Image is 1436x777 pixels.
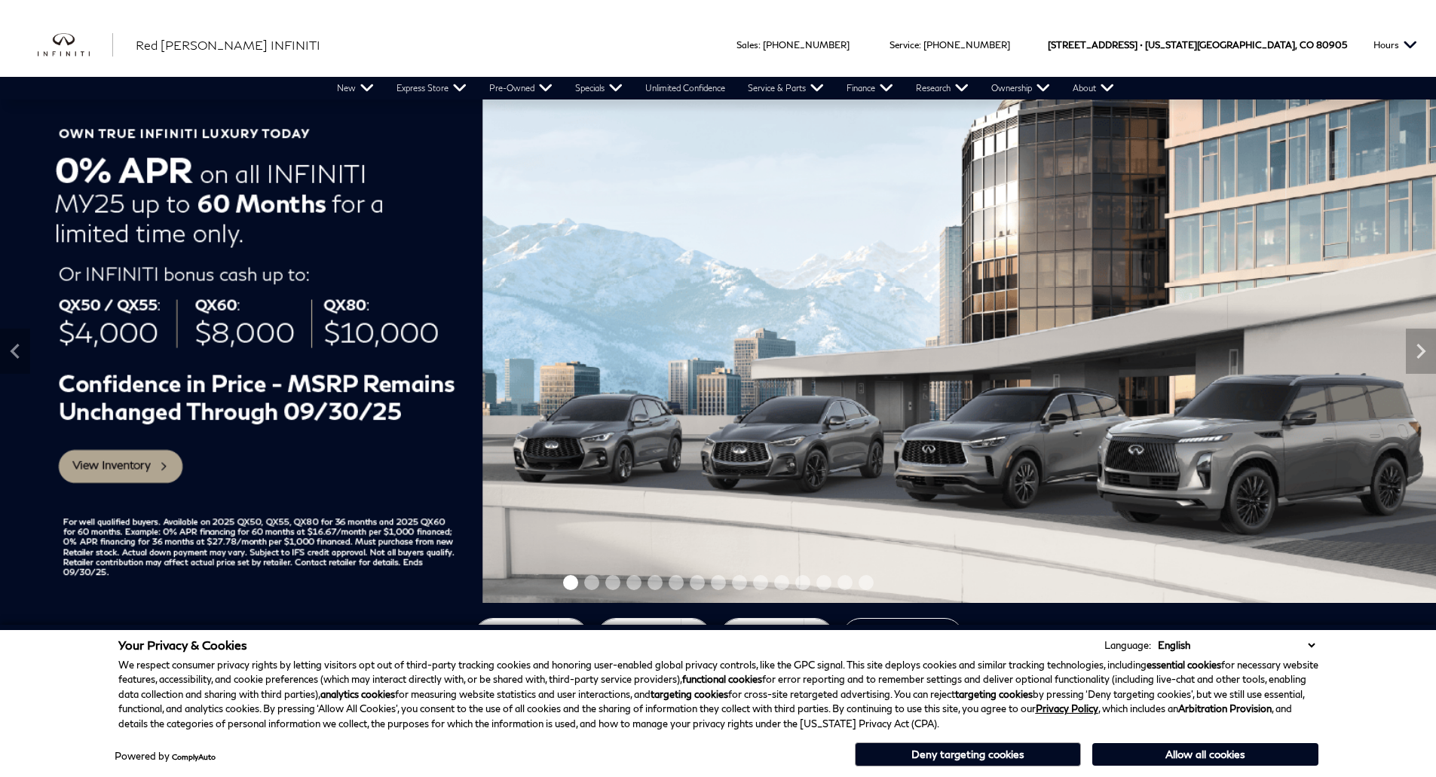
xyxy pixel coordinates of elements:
[923,39,1010,50] a: [PHONE_NUMBER]
[597,619,711,656] button: Year
[1154,638,1318,653] select: Language Select
[626,575,641,590] span: Go to slide 4
[905,77,980,99] a: Research
[690,575,705,590] span: Go to slide 7
[753,575,768,590] span: Go to slide 10
[859,575,874,590] span: Go to slide 15
[1104,641,1151,650] div: Language:
[118,638,247,652] span: Your Privacy & Cookies
[763,39,850,50] a: [PHONE_NUMBER]
[1366,13,1425,77] button: Open the hours dropdown
[1061,77,1125,99] a: About
[980,77,1061,99] a: Ownership
[736,77,835,99] a: Service & Parts
[320,688,395,700] strong: analytics cookies
[795,575,810,590] span: Go to slide 12
[835,77,905,99] a: Finance
[1048,13,1143,77] span: [STREET_ADDRESS] •
[855,742,1081,766] button: Deny targeting cookies
[172,752,216,761] a: ComplyAuto
[720,619,834,656] button: Model
[648,575,663,590] span: Go to slide 5
[564,77,634,99] a: Specials
[474,619,588,656] button: Type
[669,575,684,590] span: Go to slide 6
[118,658,1318,732] p: We respect consumer privacy rights by letting visitors opt out of third-party tracking cookies an...
[774,575,789,590] span: Go to slide 11
[837,575,853,590] span: Go to slide 14
[605,575,620,590] span: Go to slide 3
[1406,329,1436,374] div: Next
[842,618,963,656] button: Search
[563,575,578,590] span: Go to slide 1
[136,38,320,52] span: Red [PERSON_NAME] INFINITI
[38,33,113,57] img: INFINITI
[651,688,728,700] strong: targeting cookies
[385,77,478,99] a: Express Store
[136,36,320,54] a: Red [PERSON_NAME] INFINITI
[1300,13,1314,77] span: CO
[732,575,747,590] span: Go to slide 9
[326,77,1125,99] nav: Main Navigation
[889,39,919,50] span: Service
[634,77,736,99] a: Unlimited Confidence
[326,77,385,99] a: New
[1316,13,1347,77] span: 80905
[1178,702,1272,714] strong: Arbitration Provision
[758,39,761,50] span: :
[919,39,921,50] span: :
[1092,743,1318,766] button: Allow all cookies
[478,77,564,99] a: Pre-Owned
[38,33,113,57] a: infiniti
[1145,13,1297,77] span: [US_STATE][GEOGRAPHIC_DATA],
[955,688,1033,700] strong: targeting cookies
[816,575,831,590] span: Go to slide 13
[736,39,758,50] span: Sales
[115,751,216,761] div: Powered by
[1048,39,1347,50] a: [STREET_ADDRESS] • [US_STATE][GEOGRAPHIC_DATA], CO 80905
[682,673,762,685] strong: functional cookies
[1036,702,1098,714] a: Privacy Policy
[711,575,726,590] span: Go to slide 8
[1147,659,1221,671] strong: essential cookies
[584,575,599,590] span: Go to slide 2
